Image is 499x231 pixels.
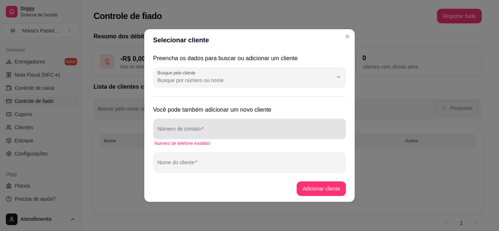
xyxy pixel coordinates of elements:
[153,54,346,63] h2: Preencha os dados para buscar ou adicionar um cliente
[153,105,346,114] h2: Você pode também adicionar um novo cliente
[157,162,342,169] input: Nome do cliente
[333,71,344,83] button: Show suggestions
[157,70,198,76] label: Busque pelo cliente
[157,128,342,135] input: Número de contato
[297,181,346,196] button: Adicionar cliente
[157,77,321,84] input: Busque pelo cliente
[155,140,344,146] div: Numero de telefone inválido!
[342,31,353,42] button: Close
[144,29,355,51] header: Selecionar cliente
